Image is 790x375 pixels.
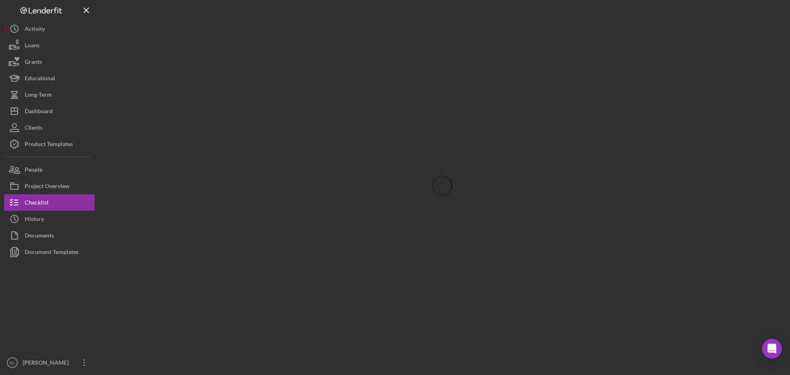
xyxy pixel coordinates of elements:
button: Project Overview [4,178,95,194]
div: History [25,211,44,229]
button: RL[PERSON_NAME] [4,354,95,371]
div: Activity [25,21,45,39]
div: Clients [25,119,42,138]
button: Clients [4,119,95,136]
text: RL [10,361,15,365]
div: Project Overview [25,178,70,196]
div: Dashboard [25,103,53,121]
button: Document Templates [4,244,95,260]
div: Grants [25,54,42,72]
button: Checklist [4,194,95,211]
div: Product Templates [25,136,73,154]
button: Loans [4,37,95,54]
div: Checklist [25,194,49,213]
div: Educational [25,70,55,89]
div: Open Intercom Messenger [762,339,782,359]
div: Document Templates [25,244,79,262]
button: People [4,161,95,178]
div: [PERSON_NAME] [21,354,74,373]
button: Product Templates [4,136,95,152]
div: Loans [25,37,39,56]
div: Documents [25,227,54,246]
button: Long-Term [4,86,95,103]
button: Activity [4,21,95,37]
button: Documents [4,227,95,244]
button: Dashboard [4,103,95,119]
div: Long-Term [25,86,52,105]
button: History [4,211,95,227]
button: Educational [4,70,95,86]
button: Grants [4,54,95,70]
div: People [25,161,42,180]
